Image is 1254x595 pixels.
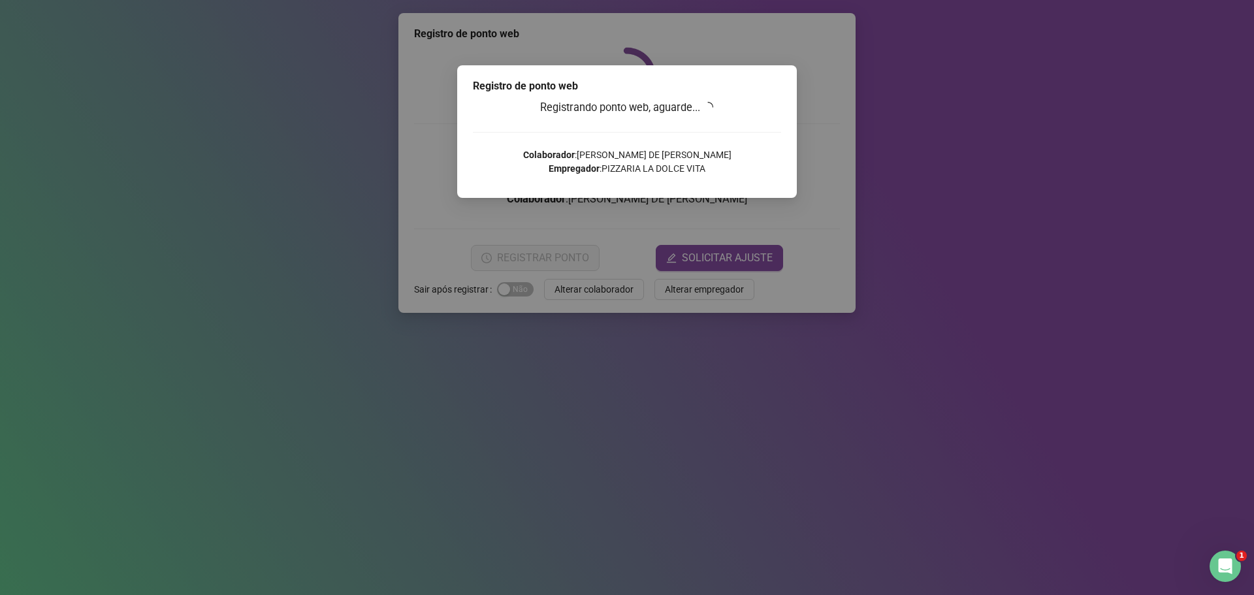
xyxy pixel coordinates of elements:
[473,148,781,176] p: : [PERSON_NAME] DE [PERSON_NAME] : PIZZARIA LA DOLCE VITA
[1210,551,1241,582] iframe: Intercom live chat
[523,150,575,160] strong: Colaborador
[1236,551,1247,561] span: 1
[473,78,781,94] div: Registro de ponto web
[549,163,600,174] strong: Empregador
[701,99,716,114] span: loading
[473,99,781,116] h3: Registrando ponto web, aguarde...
